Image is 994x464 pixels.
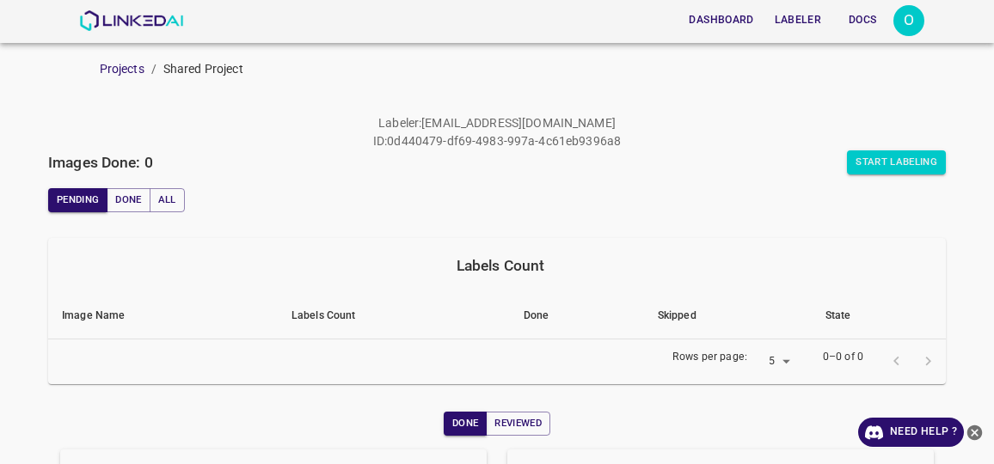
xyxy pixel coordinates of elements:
[100,62,144,76] a: Projects
[682,6,760,34] button: Dashboard
[278,293,510,339] th: Labels Count
[858,418,964,447] a: Need Help ?
[644,293,812,339] th: Skipped
[444,412,487,436] button: Done
[48,150,153,174] h6: Images Done: 0
[768,6,828,34] button: Labeler
[373,132,387,150] p: ID :
[378,114,421,132] p: Labeler :
[831,3,893,38] a: Docs
[510,293,644,339] th: Done
[764,3,831,38] a: Labeler
[163,60,243,78] p: Shared Project
[48,293,278,339] th: Image Name
[48,188,107,212] button: Pending
[486,412,550,436] button: Reviewed
[812,293,946,339] th: State
[823,350,863,365] p: 0–0 of 0
[421,114,616,132] p: [EMAIL_ADDRESS][DOMAIN_NAME]
[387,132,621,150] p: 0d440479-df69-4983-997a-4c61eb9396a8
[754,351,795,374] div: 5
[964,418,985,447] button: close-help
[100,60,994,78] nav: breadcrumb
[893,5,924,36] button: Open settings
[835,6,890,34] button: Docs
[678,3,764,38] a: Dashboard
[847,150,946,174] button: Start Labeling
[151,60,156,78] li: /
[107,188,150,212] button: Done
[79,10,183,31] img: LinkedAI
[893,5,924,36] div: O
[672,350,747,365] p: Rows per page:
[150,188,185,212] button: All
[62,253,939,278] div: Labels Count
